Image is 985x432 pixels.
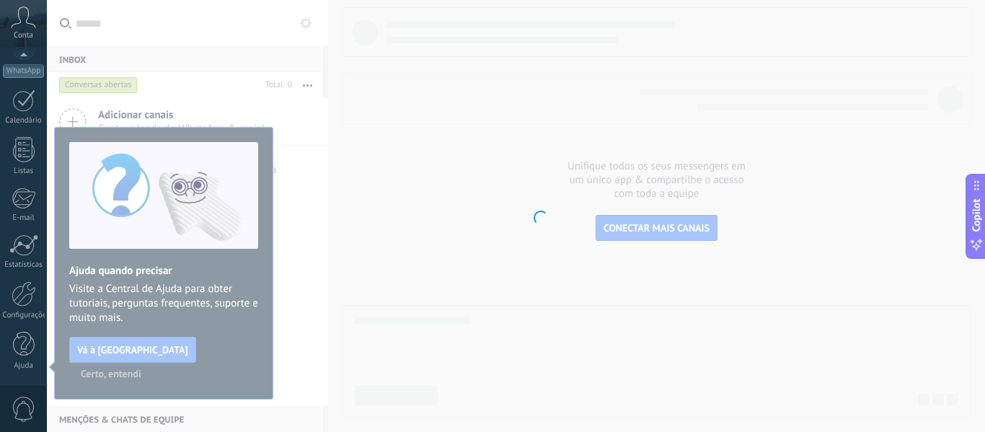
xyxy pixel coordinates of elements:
[3,361,45,371] div: Ajuda
[3,213,45,223] div: E-mail
[3,311,45,320] div: Configurações
[3,64,44,78] div: WhatsApp
[3,167,45,176] div: Listas
[969,198,984,232] span: Copilot
[3,116,45,125] div: Calendário
[3,260,45,270] div: Estatísticas
[14,31,33,40] span: Conta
